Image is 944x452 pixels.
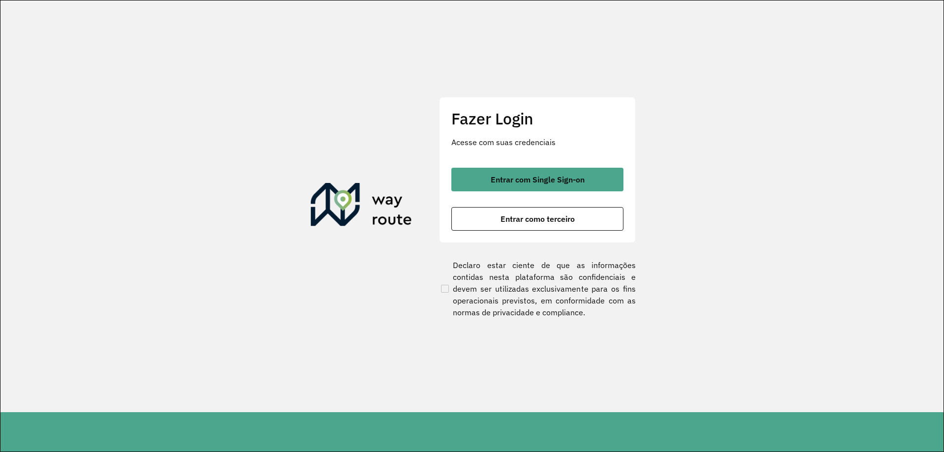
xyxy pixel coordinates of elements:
span: Entrar como terceiro [501,215,575,223]
button: button [451,207,623,231]
button: button [451,168,623,191]
p: Acesse com suas credenciais [451,136,623,148]
span: Entrar com Single Sign-on [491,176,585,183]
h2: Fazer Login [451,109,623,128]
img: Roteirizador AmbevTech [311,183,412,230]
label: Declaro estar ciente de que as informações contidas nesta plataforma são confidenciais e devem se... [439,259,636,318]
